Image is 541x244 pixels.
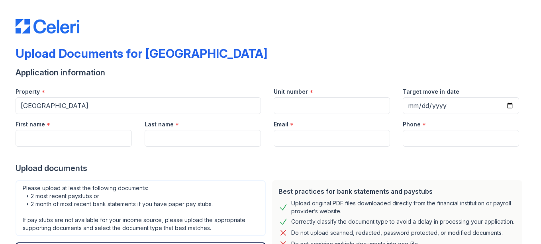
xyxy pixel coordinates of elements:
div: Upload documents [16,163,525,174]
div: Application information [16,67,525,78]
label: Last name [145,120,174,128]
div: Upload Documents for [GEOGRAPHIC_DATA] [16,46,267,61]
div: Correctly classify the document type to avoid a delay in processing your application. [291,217,514,226]
div: Upload original PDF files downloaded directly from the financial institution or payroll provider’... [291,199,516,215]
label: Property [16,88,40,96]
img: CE_Logo_Blue-a8612792a0a2168367f1c8372b55b34899dd931a85d93a1a3d3e32e68fde9ad4.png [16,19,79,33]
div: Please upload at least the following documents: • 2 most recent paystubs or • 2 month of most rec... [16,180,266,236]
label: Phone [403,120,421,128]
label: Target move in date [403,88,459,96]
div: Best practices for bank statements and paystubs [278,187,516,196]
label: First name [16,120,45,128]
label: Unit number [274,88,308,96]
div: Do not upload scanned, redacted, password protected, or modified documents. [291,228,503,238]
label: Email [274,120,288,128]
